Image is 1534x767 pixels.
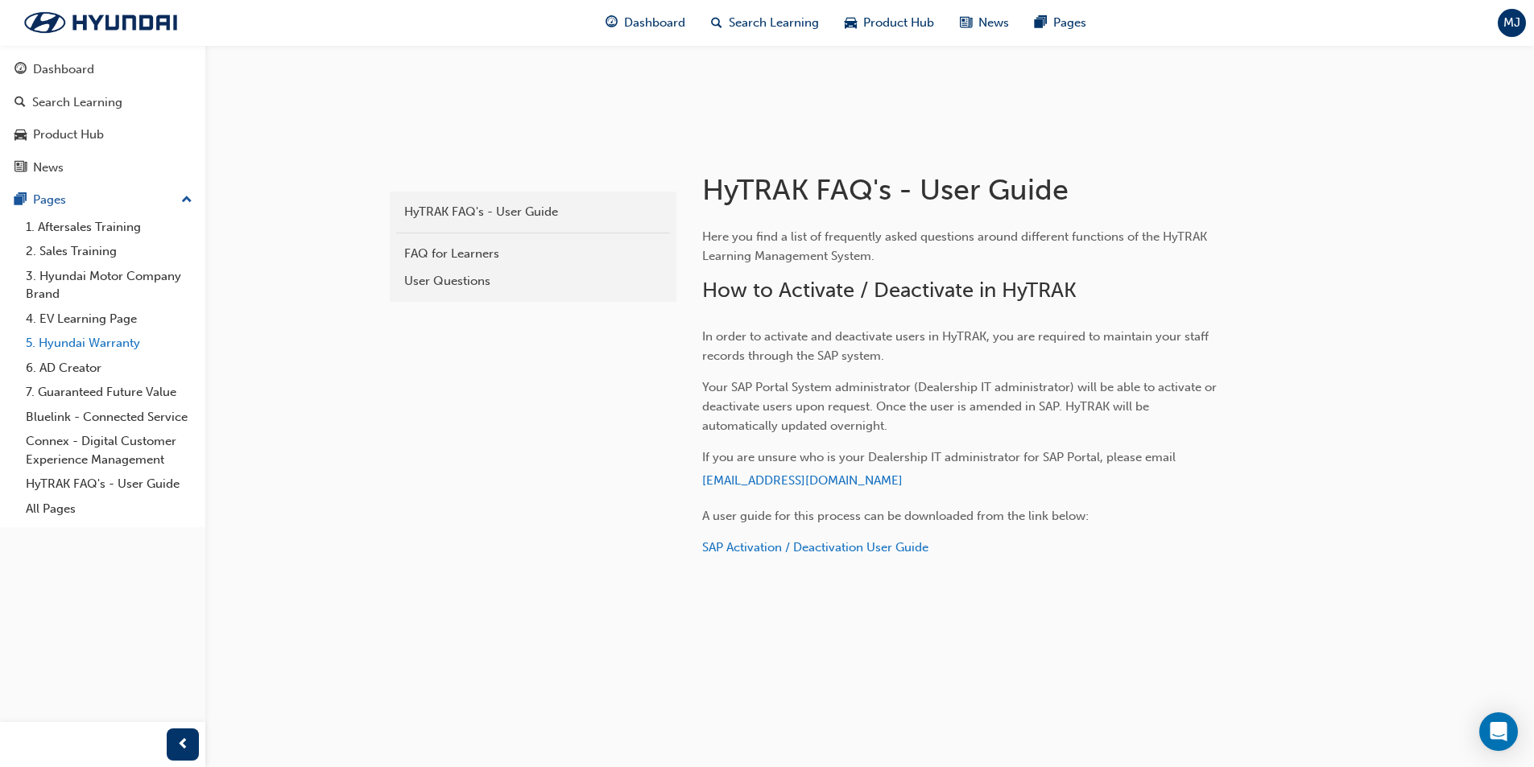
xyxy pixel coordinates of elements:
[702,509,1089,523] span: A user guide for this process can be downloaded from the link below:
[33,126,104,144] div: Product Hub
[14,128,27,142] span: car-icon
[19,307,199,332] a: 4. EV Learning Page
[14,193,27,208] span: pages-icon
[6,120,199,150] a: Product Hub
[6,52,199,185] button: DashboardSearch LearningProduct HubNews
[702,278,1077,303] span: How to Activate / Deactivate in HyTRAK
[33,60,94,79] div: Dashboard
[960,13,972,33] span: news-icon
[702,473,903,488] a: [EMAIL_ADDRESS][DOMAIN_NAME]
[19,497,199,522] a: All Pages
[33,159,64,177] div: News
[19,380,199,405] a: 7. Guaranteed Future Value
[702,380,1220,433] span: Your SAP Portal System administrator (Dealership IT administrator) will be able to activate or de...
[396,267,670,295] a: User Questions
[593,6,698,39] a: guage-iconDashboard
[19,331,199,356] a: 5. Hyundai Warranty
[32,93,122,112] div: Search Learning
[845,13,857,33] span: car-icon
[396,198,670,226] a: HyTRAK FAQ's - User Guide
[702,172,1230,208] h1: HyTRAK FAQ's - User Guide
[19,472,199,497] a: HyTRAK FAQ's - User Guide
[1498,9,1526,37] button: MJ
[702,329,1212,363] span: In order to activate and deactivate users in HyTRAK, you are required to maintain your staff reco...
[698,6,832,39] a: search-iconSearch Learning
[1022,6,1099,39] a: pages-iconPages
[404,245,662,263] div: FAQ for Learners
[404,203,662,221] div: HyTRAK FAQ's - User Guide
[19,405,199,430] a: Bluelink - Connected Service
[8,6,193,39] img: Trak
[19,215,199,240] a: 1. Aftersales Training
[702,540,928,555] a: SAP Activation / Deactivation User Guide
[396,240,670,268] a: FAQ for Learners
[33,191,66,209] div: Pages
[1053,14,1086,32] span: Pages
[947,6,1022,39] a: news-iconNews
[404,272,662,291] div: User Questions
[19,356,199,381] a: 6. AD Creator
[19,239,199,264] a: 2. Sales Training
[6,185,199,215] button: Pages
[6,153,199,183] a: News
[181,190,192,211] span: up-icon
[1035,13,1047,33] span: pages-icon
[1479,712,1518,751] div: Open Intercom Messenger
[19,264,199,307] a: 3. Hyundai Motor Company Brand
[702,450,1176,464] span: If you are unsure who is your Dealership IT administrator for SAP Portal, please email
[6,88,199,118] a: Search Learning
[702,229,1210,263] span: Here you find a list of frequently asked questions around different functions of the HyTRAK Learn...
[14,63,27,77] span: guage-icon
[624,14,685,32] span: Dashboard
[6,55,199,85] a: Dashboard
[1503,14,1520,32] span: MJ
[14,96,26,110] span: search-icon
[177,735,189,755] span: prev-icon
[711,13,722,33] span: search-icon
[978,14,1009,32] span: News
[19,429,199,472] a: Connex - Digital Customer Experience Management
[832,6,947,39] a: car-iconProduct Hub
[863,14,934,32] span: Product Hub
[729,14,819,32] span: Search Learning
[606,13,618,33] span: guage-icon
[14,161,27,175] span: news-icon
